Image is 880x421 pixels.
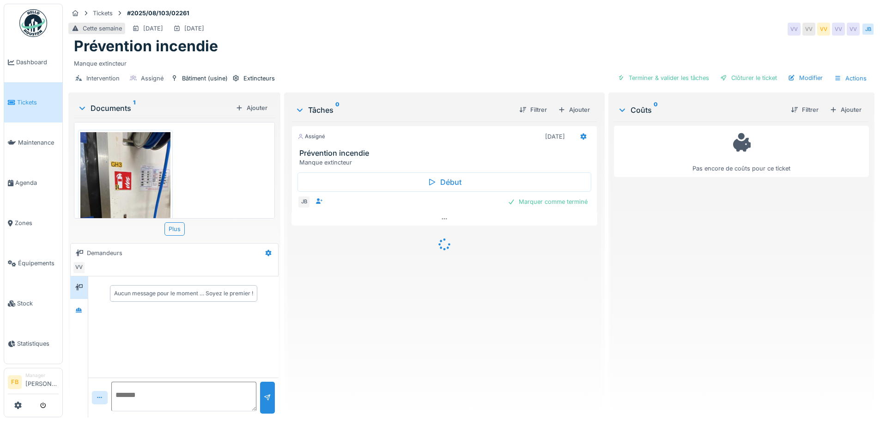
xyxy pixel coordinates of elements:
[817,23,830,36] div: VV
[618,104,783,116] div: Coûts
[654,104,658,116] sup: 0
[788,23,801,36] div: VV
[8,375,22,389] li: FB
[19,9,47,37] img: Badge_color-CXgf-gQk.svg
[17,339,59,348] span: Statistiques
[143,24,163,33] div: [DATE]
[295,104,511,116] div: Tâches
[516,104,551,116] div: Filtrer
[15,219,59,227] span: Zones
[80,132,170,285] img: 0cn4w63gjnfxmhgj8i25c9xm1x2m
[16,58,59,67] span: Dashboard
[83,24,122,33] div: Cette semaine
[787,104,822,116] div: Filtrer
[504,195,591,208] div: Marquer comme terminé
[297,172,591,192] div: Début
[18,138,59,147] span: Maintenance
[620,130,863,173] div: Pas encore de coûts pour ce ticket
[716,72,781,84] div: Clôturer le ticket
[133,103,135,114] sup: 1
[862,23,874,36] div: JB
[4,82,62,122] a: Tickets
[4,323,62,364] a: Statistiques
[86,74,120,83] div: Intervention
[4,203,62,243] a: Zones
[614,72,713,84] div: Terminer & valider les tâches
[164,222,185,236] div: Plus
[184,24,204,33] div: [DATE]
[15,178,59,187] span: Agenda
[297,133,325,140] div: Assigné
[830,72,871,85] div: Actions
[299,149,593,158] h3: Prévention incendie
[123,9,193,18] strong: #2025/08/103/02261
[74,37,218,55] h1: Prévention incendie
[832,23,845,36] div: VV
[297,195,310,208] div: JB
[4,163,62,203] a: Agenda
[802,23,815,36] div: VV
[826,104,865,116] div: Ajouter
[4,42,62,82] a: Dashboard
[4,122,62,163] a: Maintenance
[4,283,62,323] a: Stock
[847,23,860,36] div: VV
[87,249,122,257] div: Demandeurs
[25,372,59,392] li: [PERSON_NAME]
[8,372,59,394] a: FB Manager[PERSON_NAME]
[243,74,275,83] div: Extincteurs
[182,74,228,83] div: Bâtiment (usine)
[299,158,593,167] div: Manque extincteur
[74,55,869,68] div: Manque extincteur
[554,104,594,116] div: Ajouter
[232,102,271,114] div: Ajouter
[25,372,59,379] div: Manager
[335,104,340,116] sup: 0
[141,74,164,83] div: Assigné
[784,72,826,84] div: Modifier
[4,243,62,283] a: Équipements
[78,103,232,114] div: Documents
[114,289,253,298] div: Aucun message pour le moment … Soyez le premier !
[18,259,59,268] span: Équipements
[73,261,85,274] div: VV
[93,9,113,18] div: Tickets
[17,98,59,107] span: Tickets
[545,132,565,141] div: [DATE]
[17,299,59,308] span: Stock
